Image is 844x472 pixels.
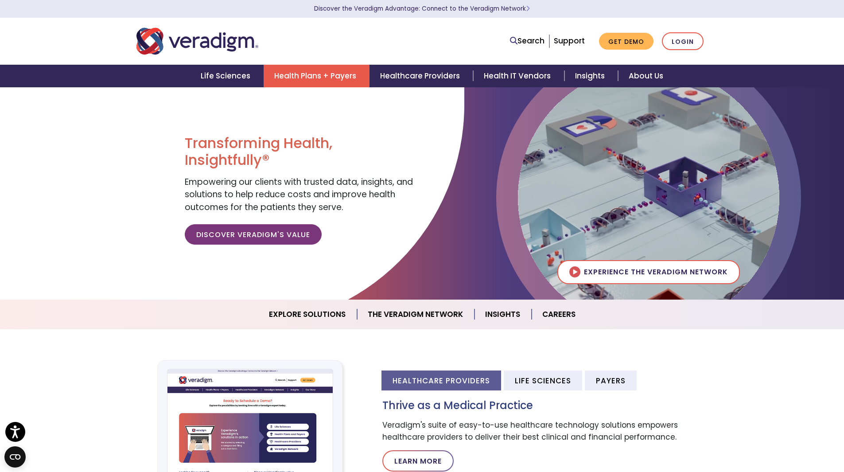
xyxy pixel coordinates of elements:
button: Open CMP widget [4,446,26,468]
span: Empowering our clients with trusted data, insights, and solutions to help reduce costs and improv... [185,176,413,213]
a: About Us [618,65,674,87]
li: Healthcare Providers [381,371,501,390]
a: Insights [564,65,618,87]
iframe: Drift Chat Widget [674,408,833,461]
h1: Transforming Health, Insightfully® [185,135,415,169]
a: Life Sciences [190,65,264,87]
a: Discover Veradigm's Value [185,224,322,245]
a: Careers [532,303,586,326]
a: Explore Solutions [258,303,357,326]
a: Login [662,32,704,51]
a: Healthcare Providers [369,65,473,87]
a: Search [510,35,545,47]
span: Learn More [526,4,530,13]
a: Health Plans + Payers [264,65,369,87]
li: Life Sciences [504,371,582,390]
li: Payers [585,371,637,390]
a: Insights [475,303,532,326]
a: Discover the Veradigm Advantage: Connect to the Veradigm NetworkLearn More [314,4,530,13]
img: Veradigm logo [136,27,258,56]
a: Health IT Vendors [473,65,564,87]
p: Veradigm's suite of easy-to-use healthcare technology solutions empowers healthcare providers to ... [382,419,708,443]
a: The Veradigm Network [357,303,475,326]
h3: Thrive as a Medical Practice [382,399,708,412]
a: Support [554,35,585,46]
a: Get Demo [599,33,653,50]
a: Learn More [382,450,454,472]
